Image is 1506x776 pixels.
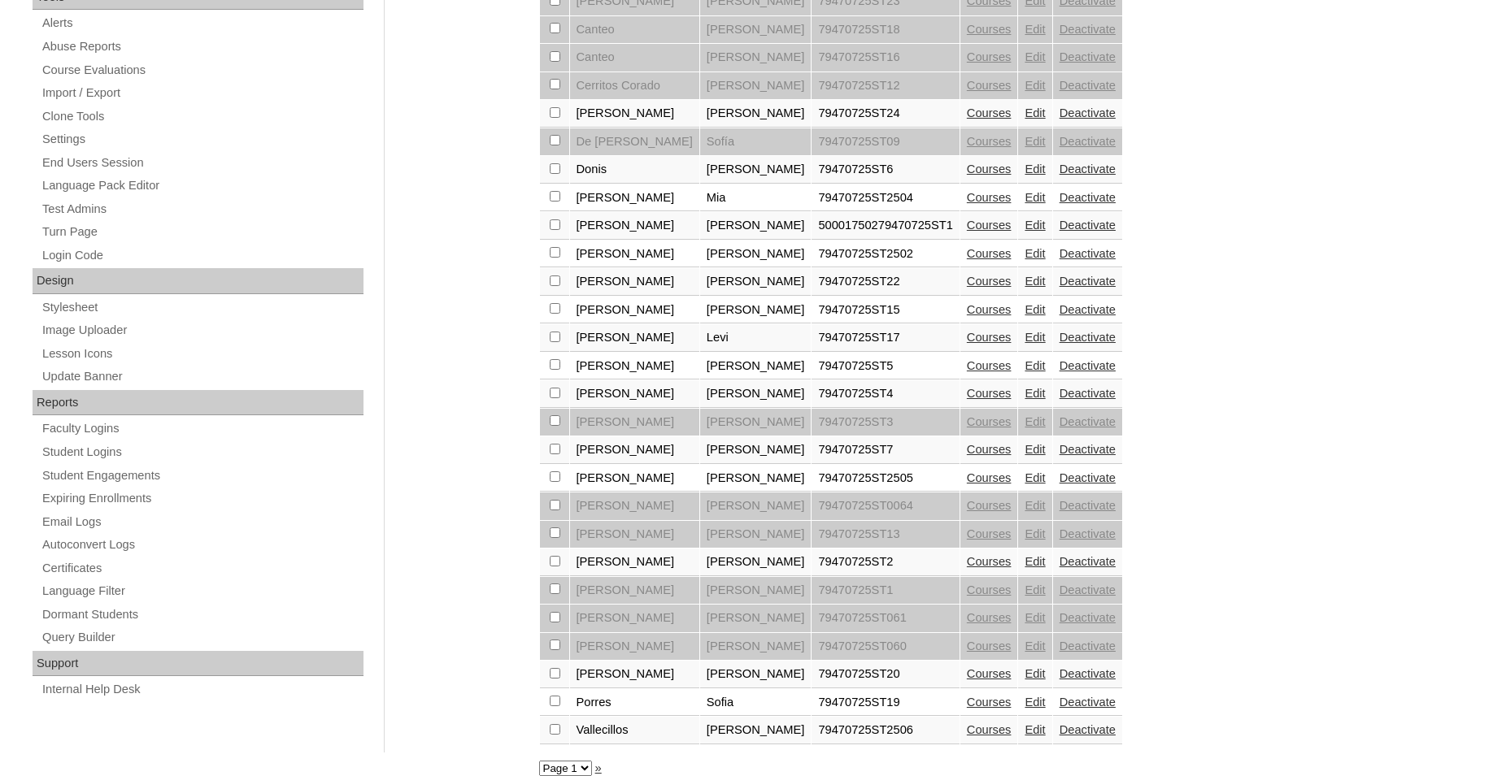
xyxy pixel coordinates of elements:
[1025,275,1045,288] a: Edit
[967,583,1012,596] a: Courses
[700,16,812,44] td: [PERSON_NAME]
[1025,191,1045,204] a: Edit
[41,627,363,648] a: Query Builder
[570,605,699,632] td: [PERSON_NAME]
[812,100,959,128] td: 79470725ST24
[41,605,363,625] a: Dormant Students
[1060,583,1116,596] a: Deactivate
[967,359,1012,372] a: Courses
[1025,50,1045,63] a: Edit
[570,492,699,520] td: [PERSON_NAME]
[1060,359,1116,372] a: Deactivate
[700,268,812,296] td: [PERSON_NAME]
[41,60,363,80] a: Course Evaluations
[41,535,363,555] a: Autoconvert Logs
[700,409,812,436] td: [PERSON_NAME]
[1060,135,1116,148] a: Deactivate
[1060,471,1116,484] a: Deactivate
[700,633,812,661] td: [PERSON_NAME]
[1025,611,1045,624] a: Edit
[41,153,363,173] a: End Users Session
[41,297,363,318] a: Stylesheet
[1025,79,1045,92] a: Edit
[812,689,959,717] td: 79470725ST19
[570,436,699,464] td: [PERSON_NAME]
[700,241,812,268] td: [PERSON_NAME]
[1060,415,1116,428] a: Deactivate
[1025,387,1045,400] a: Edit
[1060,331,1116,344] a: Deactivate
[570,548,699,576] td: [PERSON_NAME]
[700,577,812,605] td: [PERSON_NAME]
[41,13,363,33] a: Alerts
[41,320,363,340] a: Image Uploader
[1025,219,1045,232] a: Edit
[1060,696,1116,709] a: Deactivate
[1025,303,1045,316] a: Edit
[1025,247,1045,260] a: Edit
[41,558,363,579] a: Certificates
[812,212,959,240] td: 50001750279470725ST1
[41,366,363,387] a: Update Banner
[1025,415,1045,428] a: Edit
[812,465,959,492] td: 79470725ST2505
[1025,443,1045,456] a: Edit
[570,717,699,744] td: Vallecillos
[570,324,699,352] td: [PERSON_NAME]
[1060,723,1116,736] a: Deactivate
[812,128,959,156] td: 79470725ST09
[967,415,1012,428] a: Courses
[967,191,1012,204] a: Courses
[967,331,1012,344] a: Courses
[812,577,959,605] td: 79470725ST1
[967,696,1012,709] a: Courses
[41,442,363,462] a: Student Logins
[700,44,812,72] td: [PERSON_NAME]
[1025,583,1045,596] a: Edit
[700,717,812,744] td: [PERSON_NAME]
[570,521,699,548] td: [PERSON_NAME]
[570,212,699,240] td: [PERSON_NAME]
[812,44,959,72] td: 79470725ST16
[700,465,812,492] td: [PERSON_NAME]
[967,555,1012,568] a: Courses
[812,241,959,268] td: 79470725ST2502
[595,761,602,774] a: »
[570,577,699,605] td: [PERSON_NAME]
[1025,163,1045,176] a: Edit
[812,717,959,744] td: 79470725ST2506
[812,16,959,44] td: 79470725ST18
[700,548,812,576] td: [PERSON_NAME]
[1025,555,1045,568] a: Edit
[812,297,959,324] td: 79470725ST15
[570,44,699,72] td: Canteo
[967,723,1012,736] a: Courses
[1025,106,1045,119] a: Edit
[812,156,959,184] td: 79470725ST6
[41,466,363,486] a: Student Engagements
[1025,359,1045,372] a: Edit
[967,387,1012,400] a: Courses
[570,100,699,128] td: [PERSON_NAME]
[700,521,812,548] td: [PERSON_NAME]
[1060,303,1116,316] a: Deactivate
[570,465,699,492] td: [PERSON_NAME]
[570,689,699,717] td: Porres
[967,50,1012,63] a: Courses
[1060,79,1116,92] a: Deactivate
[812,633,959,661] td: 79470725ST060
[967,667,1012,680] a: Courses
[967,639,1012,652] a: Courses
[967,611,1012,624] a: Courses
[33,651,363,677] div: Support
[1060,106,1116,119] a: Deactivate
[700,212,812,240] td: [PERSON_NAME]
[1060,667,1116,680] a: Deactivate
[1025,499,1045,512] a: Edit
[1025,23,1045,36] a: Edit
[33,268,363,294] div: Design
[570,633,699,661] td: [PERSON_NAME]
[41,83,363,103] a: Import / Export
[967,443,1012,456] a: Courses
[700,128,812,156] td: Sofía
